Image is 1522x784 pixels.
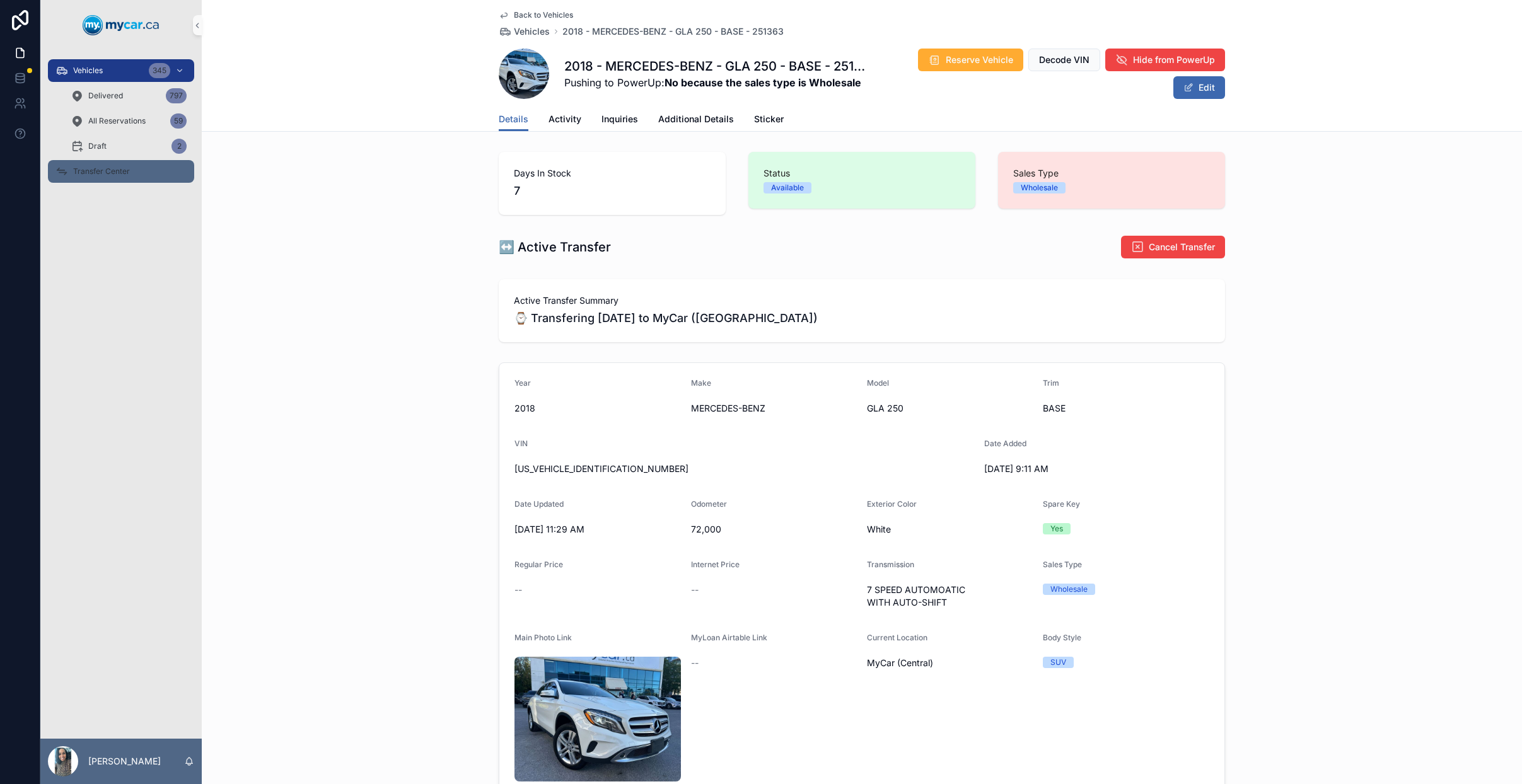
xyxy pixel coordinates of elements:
[514,657,681,781] img: uc
[1039,54,1089,66] span: Decode VIN
[658,108,734,133] a: Additional Details
[771,182,804,193] div: Available
[514,294,1210,307] span: Active Transfer Summary
[764,167,960,180] span: Status
[564,57,866,75] h1: 2018 - MERCEDES-BENZ - GLA 250 - BASE - 251363
[691,657,699,669] span: --
[1013,167,1210,180] span: Sales Type
[514,25,550,38] span: Vehicles
[867,402,1033,415] span: GLA 250
[1043,499,1080,509] span: Spare Key
[88,755,161,768] p: [PERSON_NAME]
[499,108,528,132] a: Details
[691,499,727,509] span: Odometer
[1021,182,1058,193] div: Wholesale
[514,402,681,415] span: 2018
[40,50,202,199] div: scrollable content
[1043,633,1081,642] span: Body Style
[549,113,581,125] span: Activity
[1043,402,1209,415] span: BASE
[1028,49,1100,71] button: Decode VIN
[691,402,857,415] span: MERCEDES-BENZ
[499,10,573,20] a: Back to Vehicles
[514,633,572,642] span: Main Photo Link
[984,463,1151,475] span: [DATE] 9:11 AM
[754,113,784,125] span: Sticker
[1050,523,1063,534] div: Yes
[63,110,194,132] a: All Reservations59
[514,167,711,180] span: Days In Stock
[867,499,917,509] span: Exterior Color
[88,91,123,101] span: Delivered
[1043,378,1059,388] span: Trim
[73,166,130,176] span: Transfer Center
[499,238,611,256] h1: ↔️ Active Transfer
[48,160,194,183] a: Transfer Center
[514,463,974,475] span: [US_VEHICLE_IDENTIFICATION_NUMBER]
[1121,236,1225,258] button: Cancel Transfer
[754,108,784,133] a: Sticker
[691,560,740,569] span: Internet Price
[665,76,861,89] strong: No because the sales type is Wholesale
[691,633,767,642] span: MyLoan Airtable Link
[984,439,1026,448] span: Date Added
[499,113,528,125] span: Details
[601,108,638,133] a: Inquiries
[1173,76,1225,99] button: Edit
[549,108,581,133] a: Activity
[1050,584,1088,595] div: Wholesale
[918,49,1023,71] button: Reserve Vehicle
[514,439,528,448] span: VIN
[867,633,927,642] span: Current Location
[514,584,522,596] span: --
[867,584,1033,609] span: 7 SPEED AUTOMOATIC WITH AUTO-SHIFT
[83,15,160,35] img: App logo
[1105,49,1225,71] button: Hide from PowerUp
[166,88,187,103] div: 797
[1050,657,1066,668] div: SUV
[867,560,914,569] span: Transmission
[601,113,638,125] span: Inquiries
[514,378,531,388] span: Year
[1133,54,1215,66] span: Hide from PowerUp
[73,66,103,76] span: Vehicles
[691,584,699,596] span: --
[514,182,711,200] span: 7
[946,54,1013,66] span: Reserve Vehicle
[867,378,889,388] span: Model
[1043,560,1082,569] span: Sales Type
[514,499,564,509] span: Date Updated
[867,657,933,669] span: MyCar (Central)
[499,25,550,38] a: Vehicles
[691,378,711,388] span: Make
[514,560,563,569] span: Regular Price
[514,309,1210,327] span: ⌚ Transfering [DATE] to MyCar ([GEOGRAPHIC_DATA])
[867,523,1033,536] span: White
[514,523,681,536] span: [DATE] 11:29 AM
[691,523,857,536] span: 72,000
[564,75,866,90] span: Pushing to PowerUp:
[63,135,194,158] a: Draft2
[658,113,734,125] span: Additional Details
[562,25,784,38] a: 2018 - MERCEDES-BENZ - GLA 250 - BASE - 251363
[63,84,194,107] a: Delivered797
[48,59,194,82] a: Vehicles345
[171,139,187,154] div: 2
[149,63,170,78] div: 345
[88,141,107,151] span: Draft
[514,10,573,20] span: Back to Vehicles
[1149,241,1215,253] span: Cancel Transfer
[88,116,146,126] span: All Reservations
[170,113,187,129] div: 59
